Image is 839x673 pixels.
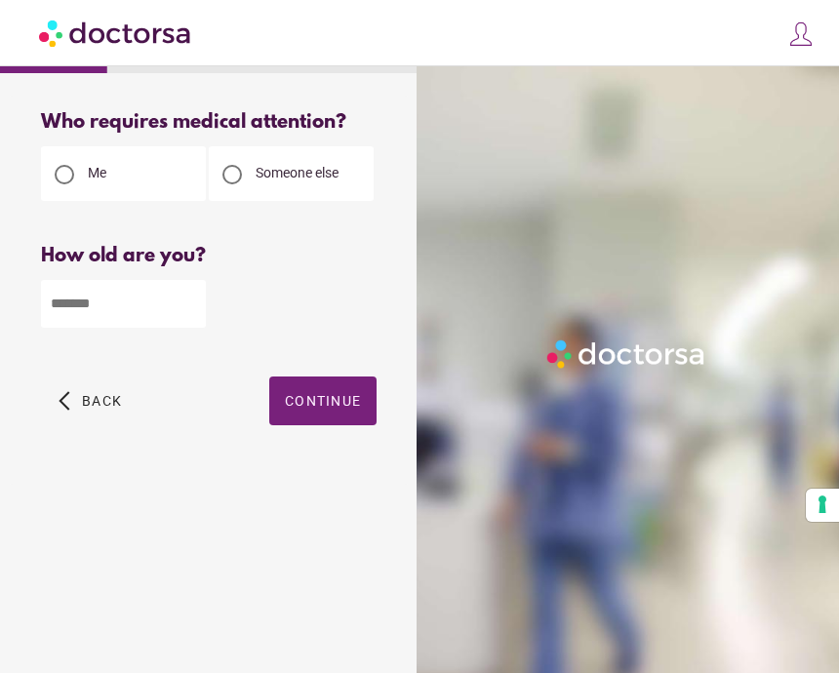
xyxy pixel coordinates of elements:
div: Who requires medical attention? [41,111,377,134]
button: arrow_back_ios Back [51,376,130,425]
span: Me [88,165,106,180]
img: Doctorsa.com [39,11,193,55]
img: icons8-customer-100.png [787,20,815,48]
button: Continue [269,376,377,425]
button: Your consent preferences for tracking technologies [806,489,839,522]
div: How old are you? [41,245,377,267]
span: Continue [285,393,361,409]
span: Back [82,393,122,409]
span: Someone else [256,165,339,180]
img: Logo-Doctorsa-trans-White-partial-flat.png [542,336,710,373]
